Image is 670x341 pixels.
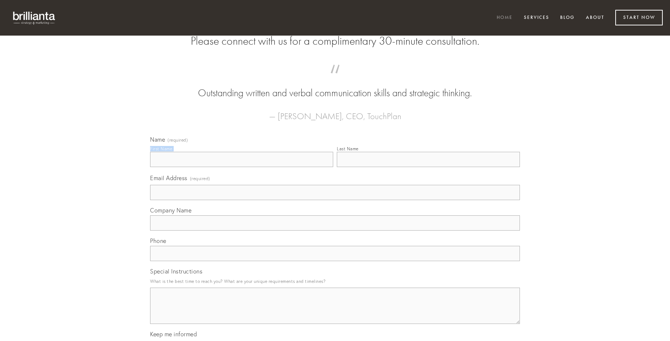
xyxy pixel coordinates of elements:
[162,72,508,100] blockquote: Outstanding written and verbal communication skills and strategic thinking.
[150,268,202,275] span: Special Instructions
[7,7,62,28] img: brillianta - research, strategy, marketing
[150,136,165,143] span: Name
[150,237,166,244] span: Phone
[162,72,508,86] span: “
[190,174,210,183] span: (required)
[150,146,172,151] div: First Name
[492,12,517,24] a: Home
[150,276,520,286] p: What is the best time to reach you? What are your unique requirements and timelines?
[162,100,508,123] figcaption: — [PERSON_NAME], CEO, TouchPlan
[150,207,191,214] span: Company Name
[555,12,579,24] a: Blog
[150,34,520,48] h2: Please connect with us for a complimentary 30-minute consultation.
[581,12,609,24] a: About
[615,10,663,25] a: Start Now
[337,146,359,151] div: Last Name
[150,330,197,338] span: Keep me informed
[150,174,187,182] span: Email Address
[519,12,554,24] a: Services
[167,138,188,142] span: (required)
